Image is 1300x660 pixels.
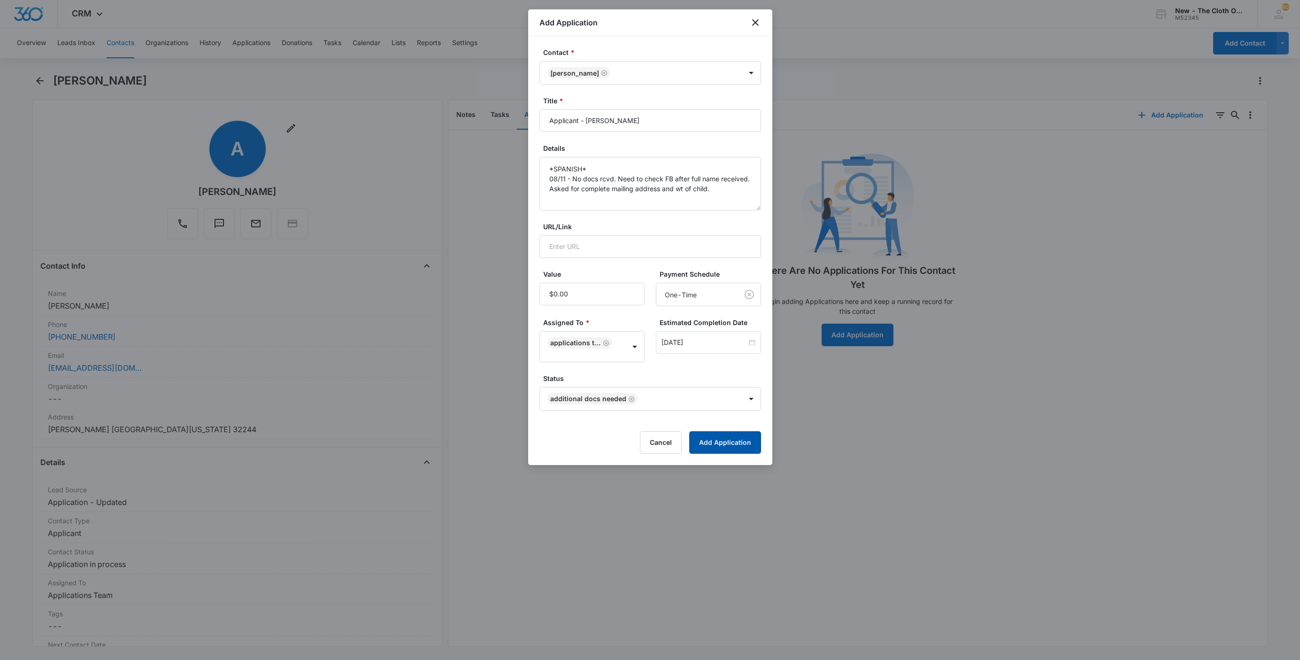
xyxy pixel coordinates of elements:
textarea: *SPANISH* 08/11 - No docs rcvd. Need to check FB after full name received. Asked for complete mai... [539,157,761,210]
div: Remove Alfonsina [599,70,608,76]
label: Title [543,96,765,106]
div: Remove Applications Team [601,340,609,346]
div: Remove Additional Docs Needed [626,396,635,402]
button: Cancel [640,431,682,454]
h1: Add Application [539,17,598,28]
label: Assigned To [543,318,648,327]
label: Details [543,143,765,153]
label: Payment Schedule [660,269,765,279]
input: Title [539,109,761,132]
input: Aug 18, 2025 [662,337,747,348]
button: close [750,17,761,28]
label: Contact [543,47,765,57]
span: close-circle [749,339,755,346]
label: Value [543,269,648,279]
input: Enter URL [539,235,761,258]
label: URL/Link [543,222,765,232]
div: Additional Docs Needed [550,396,626,402]
div: Applications Team [550,340,601,346]
label: Estimated Completion Date [660,318,765,327]
button: Add Application [689,431,761,454]
input: Value [539,283,645,305]
button: Clear [742,287,757,302]
div: [PERSON_NAME] [550,69,599,77]
label: Status [543,373,765,383]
